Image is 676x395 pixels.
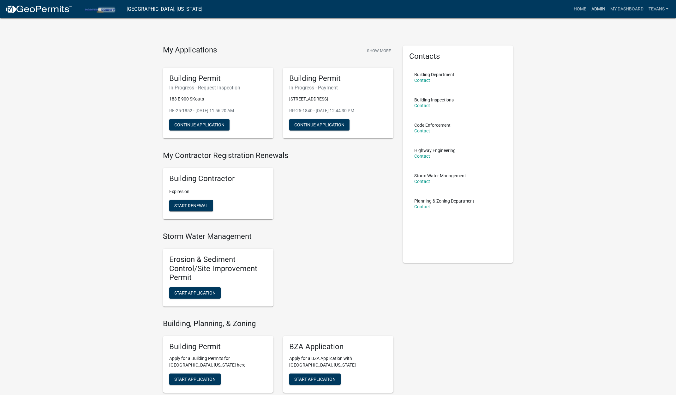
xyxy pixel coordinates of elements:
[414,98,454,102] p: Building Inspections
[608,3,646,15] a: My Dashboard
[294,376,336,381] span: Start Application
[414,199,474,203] p: Planning & Zoning Department
[414,78,430,83] a: Contact
[289,107,387,114] p: RR-25-1840 - [DATE] 12:44:30 PM
[414,123,451,127] p: Code Enforcement
[409,52,507,61] h5: Contacts
[414,103,430,108] a: Contact
[646,3,671,15] a: tevans
[169,119,230,131] button: Continue Application
[589,3,608,15] a: Admin
[169,287,221,299] button: Start Application
[289,374,341,385] button: Start Application
[169,255,267,282] h5: Erosion & Sediment Control/Site Improvement Permit
[169,374,221,385] button: Start Application
[289,355,387,368] p: Apply for a BZA Application with [GEOGRAPHIC_DATA], [US_STATE]
[169,355,267,368] p: Apply for a Building Permits for [GEOGRAPHIC_DATA], [US_STATE] here
[174,376,216,381] span: Start Application
[169,96,267,102] p: 183 E 900 SKouts
[169,85,267,91] h6: In Progress - Request Inspection
[571,3,589,15] a: Home
[174,203,208,208] span: Start Renewal
[289,342,387,351] h5: BZA Application
[289,85,387,91] h6: In Progress - Payment
[414,179,430,184] a: Contact
[414,148,456,153] p: Highway Engineering
[163,319,393,328] h4: Building, Planning, & Zoning
[127,4,202,15] a: [GEOGRAPHIC_DATA], [US_STATE]
[163,232,393,241] h4: Storm Water Management
[414,128,430,133] a: Contact
[169,74,267,83] h5: Building Permit
[163,151,393,224] wm-registration-list-section: My Contractor Registration Renewals
[169,188,267,195] p: Expires on
[163,46,217,55] h4: My Applications
[78,5,122,13] img: Porter County, Indiana
[169,200,213,211] button: Start Renewal
[169,342,267,351] h5: Building Permit
[289,119,350,131] button: Continue Application
[163,151,393,160] h4: My Contractor Registration Renewals
[414,173,466,178] p: Storm Water Management
[169,107,267,114] p: RE-25-1852 - [DATE] 11:56:20 AM
[364,46,393,56] button: Show More
[414,72,454,77] p: Building Department
[414,154,430,159] a: Contact
[289,74,387,83] h5: Building Permit
[289,96,387,102] p: [STREET_ADDRESS]
[169,174,267,183] h5: Building Contractor
[174,290,216,295] span: Start Application
[414,204,430,209] a: Contact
